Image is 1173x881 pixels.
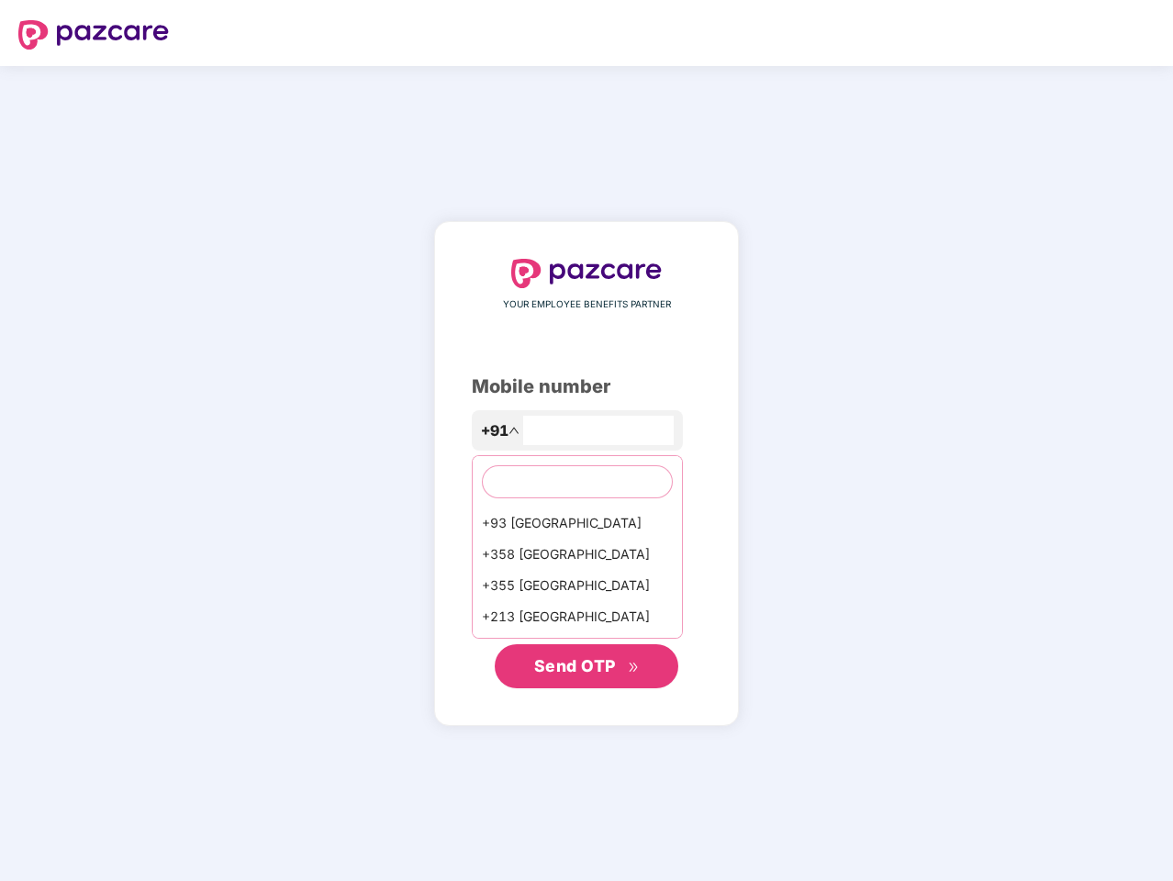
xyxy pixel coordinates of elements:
span: Send OTP [534,656,616,675]
div: +213 [GEOGRAPHIC_DATA] [473,601,682,632]
img: logo [511,259,662,288]
div: +355 [GEOGRAPHIC_DATA] [473,570,682,601]
div: +358 [GEOGRAPHIC_DATA] [473,539,682,570]
button: Send OTPdouble-right [495,644,678,688]
span: YOUR EMPLOYEE BENEFITS PARTNER [503,297,671,312]
span: +91 [481,419,508,442]
div: +93 [GEOGRAPHIC_DATA] [473,507,682,539]
div: +1684 AmericanSamoa [473,632,682,664]
img: logo [18,20,169,50]
div: Mobile number [472,373,701,401]
span: up [508,425,519,436]
span: double-right [628,662,640,674]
